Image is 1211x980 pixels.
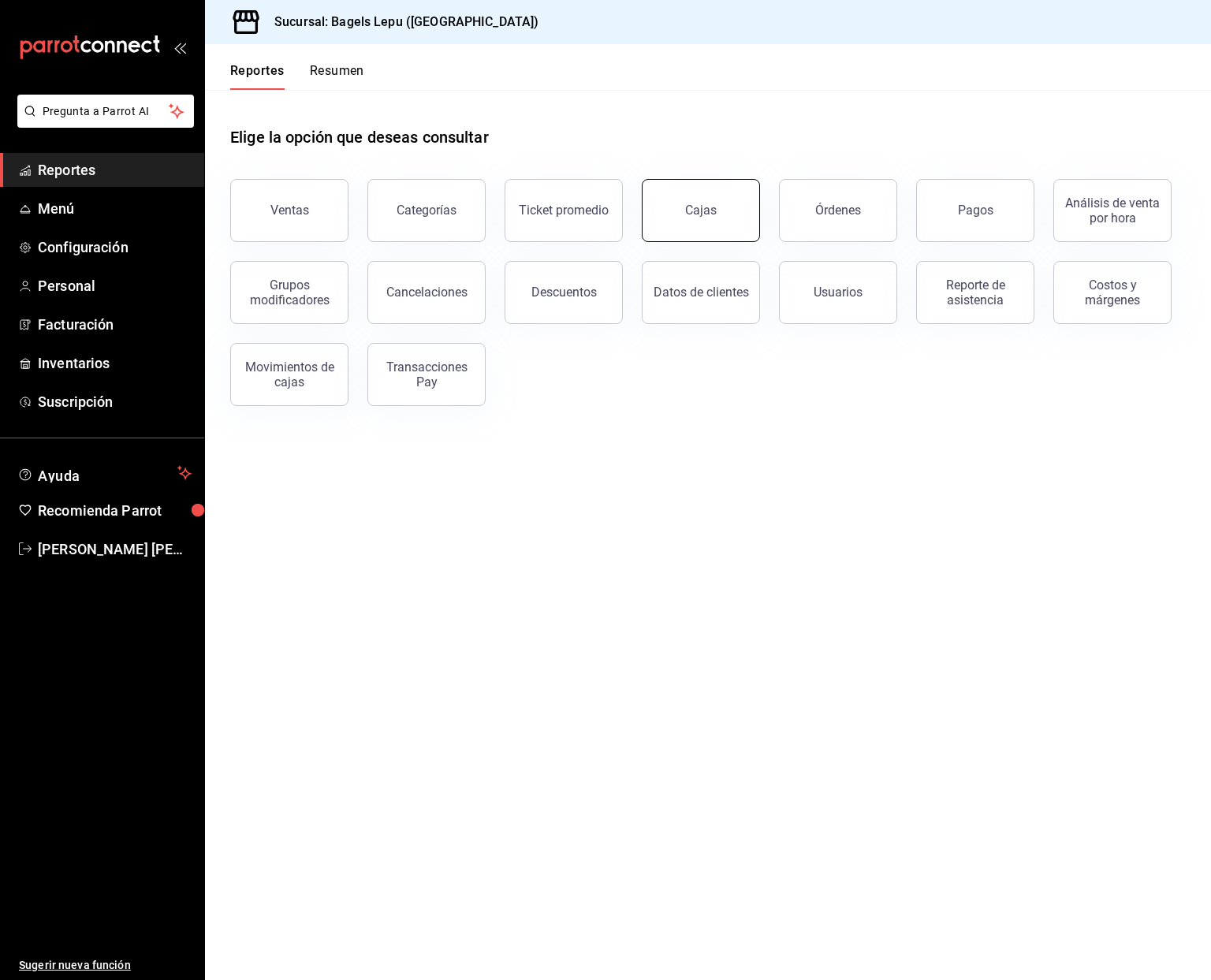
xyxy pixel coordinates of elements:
[916,261,1034,324] button: Reporte de asistencia
[779,261,897,324] button: Usuarios
[642,261,760,324] button: Datos de clientes
[505,261,623,324] button: Descuentos
[397,203,456,218] div: Categorías
[173,41,186,54] button: open_drawer_menu
[230,261,348,324] button: Grupos modificadores
[386,285,468,300] div: Cancelaciones
[926,278,1024,307] div: Reporte de asistencia
[814,285,863,300] div: Usuarios
[38,314,192,335] span: Facturación
[38,500,192,521] span: Recomienda Parrot
[1064,196,1161,225] div: Análisis de venta por hora
[916,179,1034,242] button: Pagos
[519,203,609,218] div: Ticket promedio
[43,103,170,120] span: Pregunta a Parrot AI
[1053,261,1172,324] button: Costos y márgenes
[262,13,538,32] h3: Sucursal: Bagels Lepu ([GEOGRAPHIC_DATA])
[642,179,760,242] a: Cajas
[1064,278,1161,307] div: Costos y márgenes
[1053,179,1172,242] button: Análisis de venta por hora
[367,343,486,406] button: Transacciones Pay
[38,538,192,560] span: [PERSON_NAME] [PERSON_NAME]
[230,179,348,242] button: Ventas
[11,114,194,131] a: Pregunta a Parrot AI
[38,198,192,219] span: Menú
[685,201,717,220] div: Cajas
[240,360,338,389] div: Movimientos de cajas
[654,285,749,300] div: Datos de clientes
[378,360,475,389] div: Transacciones Pay
[19,957,192,974] span: Sugerir nueva función
[815,203,861,218] div: Órdenes
[17,95,194,128] button: Pregunta a Parrot AI
[38,464,171,483] span: Ayuda
[240,278,338,307] div: Grupos modificadores
[38,237,192,258] span: Configuración
[270,203,309,218] div: Ventas
[230,63,285,90] button: Reportes
[367,261,486,324] button: Cancelaciones
[230,125,489,149] h1: Elige la opción que deseas consultar
[38,391,192,412] span: Suscripción
[505,179,623,242] button: Ticket promedio
[230,343,348,406] button: Movimientos de cajas
[38,352,192,374] span: Inventarios
[367,179,486,242] button: Categorías
[230,63,364,90] div: navigation tabs
[531,285,597,300] div: Descuentos
[310,63,364,90] button: Resumen
[38,275,192,296] span: Personal
[779,179,897,242] button: Órdenes
[958,203,993,218] div: Pagos
[38,159,192,181] span: Reportes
